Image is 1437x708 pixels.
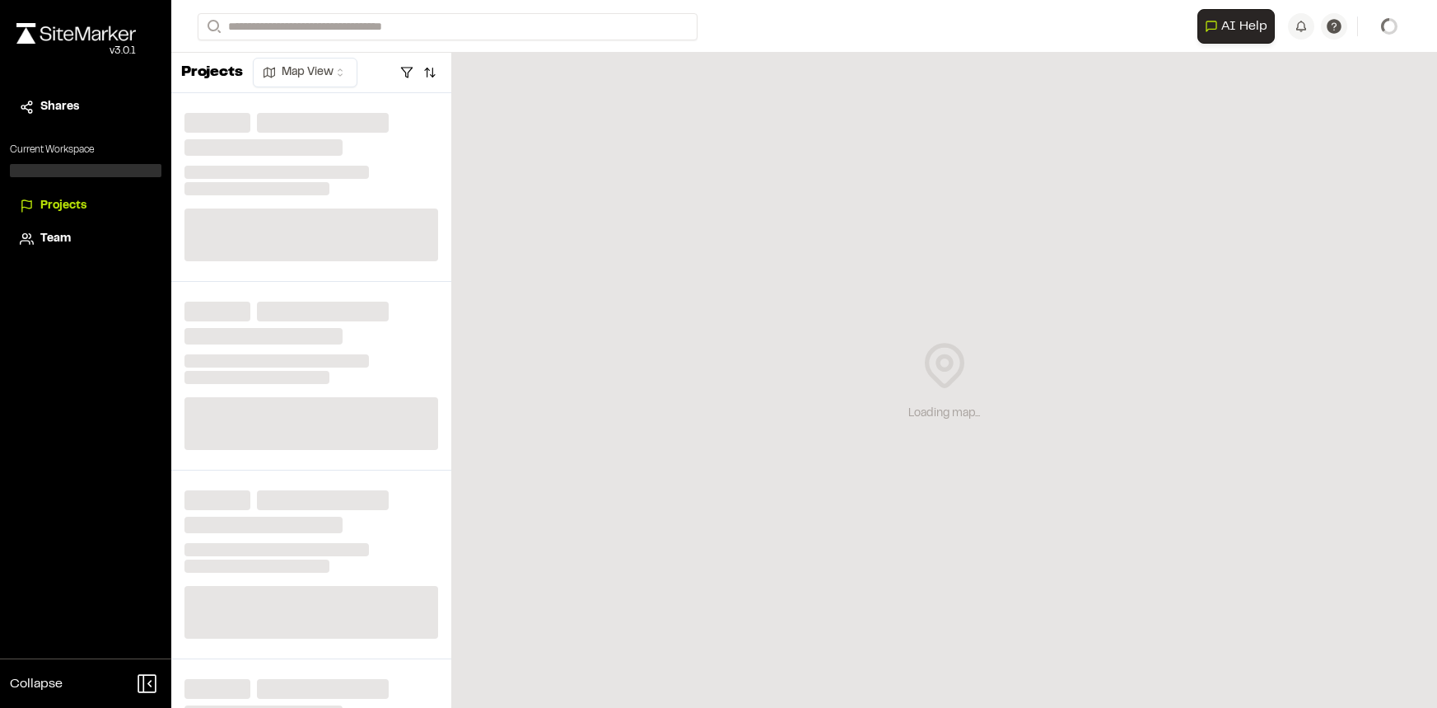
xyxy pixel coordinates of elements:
[10,143,161,157] p: Current Workspace
[1221,16,1267,36] span: AI Help
[908,405,980,423] div: Loading map...
[40,230,71,248] span: Team
[40,98,79,116] span: Shares
[1197,9,1281,44] div: Open AI Assistant
[16,44,136,59] div: Oh geez...please don't...
[16,23,136,44] img: rebrand.png
[20,230,152,248] a: Team
[20,98,152,116] a: Shares
[1197,9,1275,44] button: Open AI Assistant
[198,13,227,40] button: Search
[40,197,86,215] span: Projects
[20,197,152,215] a: Projects
[10,674,63,694] span: Collapse
[181,62,243,84] p: Projects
